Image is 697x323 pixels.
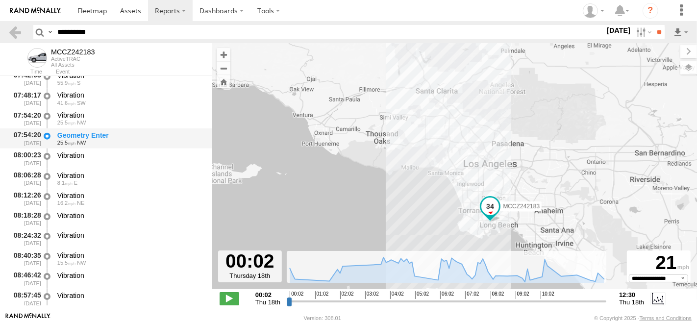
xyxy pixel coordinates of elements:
span: 03:02 [365,291,379,299]
div: 08:57:45 [DATE] [8,290,42,308]
span: Heading: 181 [77,80,80,86]
label: Export results as... [672,25,689,39]
span: 8.1 [57,180,73,186]
span: 10:02 [541,291,554,299]
span: Heading: 219 [77,100,86,106]
strong: 00:02 [255,291,280,298]
span: MCCZ242183 [503,203,540,210]
div: All Assets [51,62,95,68]
div: © Copyright 2025 - [594,315,692,321]
span: Heading: 315 [77,120,86,125]
span: Thu 18th Sep 2025 [255,298,280,306]
span: 25.5 [57,120,75,125]
i: ? [643,3,658,19]
div: Vibration [57,91,202,99]
div: Vibration [57,211,202,220]
span: 08:02 [491,291,504,299]
div: ActiveTRAC [51,56,95,62]
span: Heading: 63 [77,200,84,206]
div: 07:42:03 [DATE] [8,70,42,88]
img: rand-logo.svg [10,7,61,14]
div: Time [8,70,42,75]
div: Geometry Enter [57,131,202,140]
div: 08:06:28 [DATE] [8,170,42,188]
a: Back to previous Page [8,25,22,39]
div: 07:48:17 [DATE] [8,90,42,108]
span: 02:02 [340,291,354,299]
div: 08:18:28 [DATE] [8,210,42,228]
span: 05:02 [415,291,429,299]
button: Zoom out [217,61,230,75]
span: Thu 18th Sep 2025 [619,298,644,306]
div: 21 [628,252,689,274]
div: 08:40:35 [DATE] [8,249,42,268]
span: Heading: 332 [77,260,86,266]
div: Vibration [57,191,202,200]
div: Event [56,70,212,75]
span: 25.5 [57,140,75,146]
div: 08:46:42 [DATE] [8,270,42,288]
label: Search Query [46,25,54,39]
span: 16.2 [57,200,75,206]
div: Vibration [57,171,202,180]
span: Heading: 315 [77,140,86,146]
span: 01:02 [315,291,329,299]
label: [DATE] [605,25,632,36]
a: Terms and Conditions [640,315,692,321]
span: 00:02 [290,291,303,299]
div: 08:00:23 [DATE] [8,149,42,168]
div: 07:54:20 [DATE] [8,109,42,127]
div: MCCZ242183 - View Asset History [51,48,95,56]
span: 07:02 [465,291,479,299]
label: Play/Stop [220,292,239,305]
div: Vibration [57,251,202,260]
div: 07:54:20 [DATE] [8,129,42,148]
span: 04:02 [390,291,404,299]
a: Visit our Website [5,313,50,323]
div: Vibration [57,231,202,240]
span: 09:02 [516,291,529,299]
div: 08:12:26 [DATE] [8,190,42,208]
div: Version: 308.01 [304,315,341,321]
span: 41.6 [57,100,75,106]
div: Zulema McIntosch [579,3,608,18]
div: Vibration [57,111,202,120]
span: 06:02 [440,291,454,299]
span: 55.9 [57,80,75,86]
label: Search Filter Options [632,25,653,39]
span: Heading: 110 [74,180,77,186]
div: 08:24:32 [DATE] [8,230,42,248]
strong: 12:30 [619,291,644,298]
div: Vibration [57,271,202,280]
div: Vibration [57,291,202,300]
span: 15.5 [57,260,75,266]
button: Zoom Home [217,75,230,88]
button: Zoom in [217,48,230,61]
div: Vibration [57,151,202,160]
